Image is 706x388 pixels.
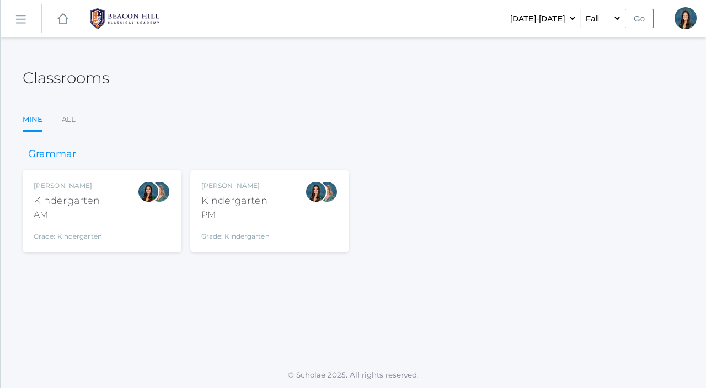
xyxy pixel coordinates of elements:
[675,7,697,29] div: Jordyn Dewey
[34,181,102,191] div: [PERSON_NAME]
[305,181,327,203] div: Jordyn Dewey
[148,181,170,203] div: Maureen Doyle
[201,181,270,191] div: [PERSON_NAME]
[34,193,102,208] div: Kindergarten
[201,193,270,208] div: Kindergarten
[34,226,102,241] div: Grade: Kindergarten
[23,109,42,132] a: Mine
[201,226,270,241] div: Grade: Kindergarten
[137,181,159,203] div: Jordyn Dewey
[83,5,166,33] img: 1_BHCALogos-05.png
[62,109,76,131] a: All
[625,9,654,28] input: Go
[23,69,109,87] h2: Classrooms
[316,181,338,203] div: Maureen Doyle
[23,149,82,160] h3: Grammar
[34,208,102,222] div: AM
[1,369,706,380] p: © Scholae 2025. All rights reserved.
[201,208,270,222] div: PM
